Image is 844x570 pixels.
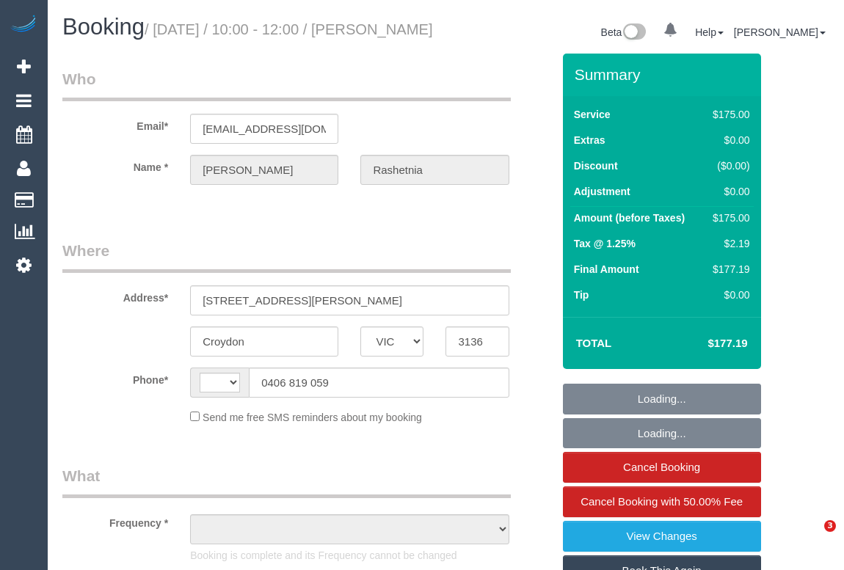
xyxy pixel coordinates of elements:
[51,285,179,305] label: Address*
[663,337,747,350] h4: $177.19
[51,511,179,530] label: Frequency *
[601,26,647,38] a: Beta
[62,14,145,40] span: Booking
[51,114,179,134] label: Email*
[707,107,749,122] div: $175.00
[62,68,511,101] legend: Who
[695,26,724,38] a: Help
[707,262,749,277] div: $177.19
[190,155,338,185] input: First Name*
[574,133,605,147] label: Extras
[249,368,509,398] input: Phone*
[360,155,509,185] input: Last Name*
[707,133,749,147] div: $0.00
[707,211,749,225] div: $175.00
[62,240,511,273] legend: Where
[51,155,179,175] label: Name *
[203,412,422,423] span: Send me free SMS reminders about my booking
[707,236,749,251] div: $2.19
[574,158,618,173] label: Discount
[576,337,612,349] strong: Total
[574,262,639,277] label: Final Amount
[824,520,836,532] span: 3
[51,368,179,387] label: Phone*
[734,26,826,38] a: [PERSON_NAME]
[574,107,611,122] label: Service
[794,520,829,555] iframe: Intercom live chat
[575,66,754,83] h3: Summary
[145,21,433,37] small: / [DATE] / 10:00 - 12:00 / [PERSON_NAME]
[707,288,749,302] div: $0.00
[581,495,743,508] span: Cancel Booking with 50.00% Fee
[563,452,761,483] a: Cancel Booking
[190,326,338,357] input: Suburb*
[190,114,338,144] input: Email*
[190,548,509,563] p: Booking is complete and its Frequency cannot be changed
[574,288,589,302] label: Tip
[445,326,509,357] input: Post Code*
[707,158,749,173] div: ($0.00)
[563,521,761,552] a: View Changes
[62,465,511,498] legend: What
[563,486,761,517] a: Cancel Booking with 50.00% Fee
[622,23,646,43] img: New interface
[574,236,636,251] label: Tax @ 1.25%
[707,184,749,199] div: $0.00
[574,184,630,199] label: Adjustment
[574,211,685,225] label: Amount (before Taxes)
[9,15,38,35] img: Automaid Logo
